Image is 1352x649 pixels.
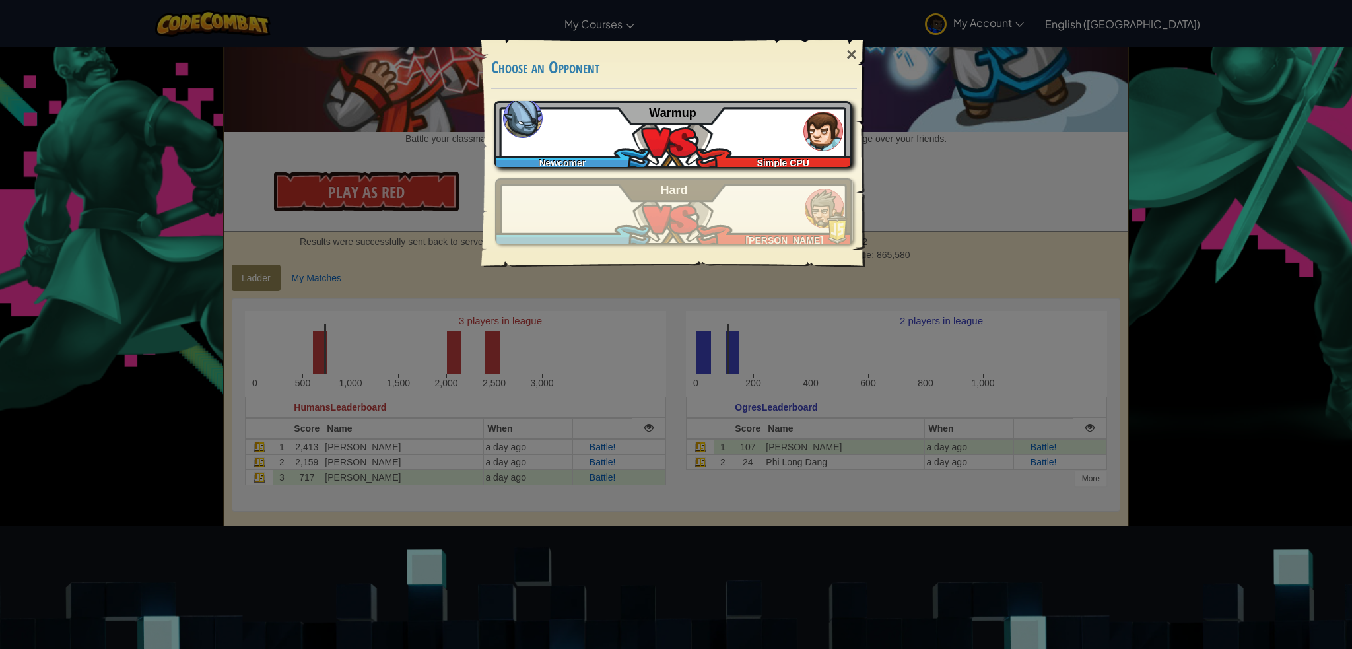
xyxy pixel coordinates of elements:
[495,101,853,167] a: NewcomerSimple CPU
[649,106,696,120] span: Warmup
[491,59,857,77] h3: Choose an Opponent
[757,158,809,168] span: Simple CPU
[803,112,843,151] img: humans_ladder_tutorial.png
[661,184,688,197] span: Hard
[539,158,586,168] span: Newcomer
[805,189,844,228] img: humans_ladder_hard.png
[503,98,543,138] img: ogres_ladder_tutorial.png
[836,36,867,74] div: ×
[495,178,853,244] a: [PERSON_NAME]
[745,235,823,246] span: [PERSON_NAME]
